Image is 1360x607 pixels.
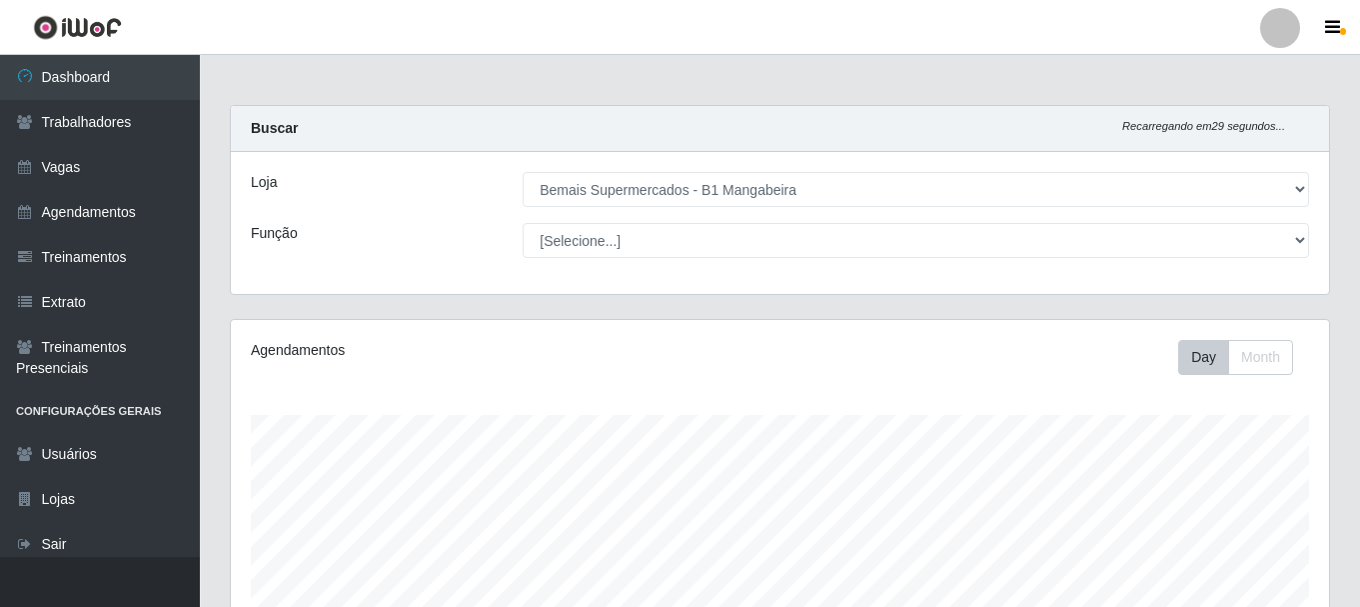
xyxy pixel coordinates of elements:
[1228,340,1293,375] button: Month
[251,120,298,136] strong: Buscar
[1178,340,1229,375] button: Day
[1178,340,1293,375] div: First group
[251,340,675,361] div: Agendamentos
[1178,340,1309,375] div: Toolbar with button groups
[1122,120,1285,132] i: Recarregando em 29 segundos...
[33,15,122,40] img: CoreUI Logo
[251,223,298,244] label: Função
[251,172,277,193] label: Loja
